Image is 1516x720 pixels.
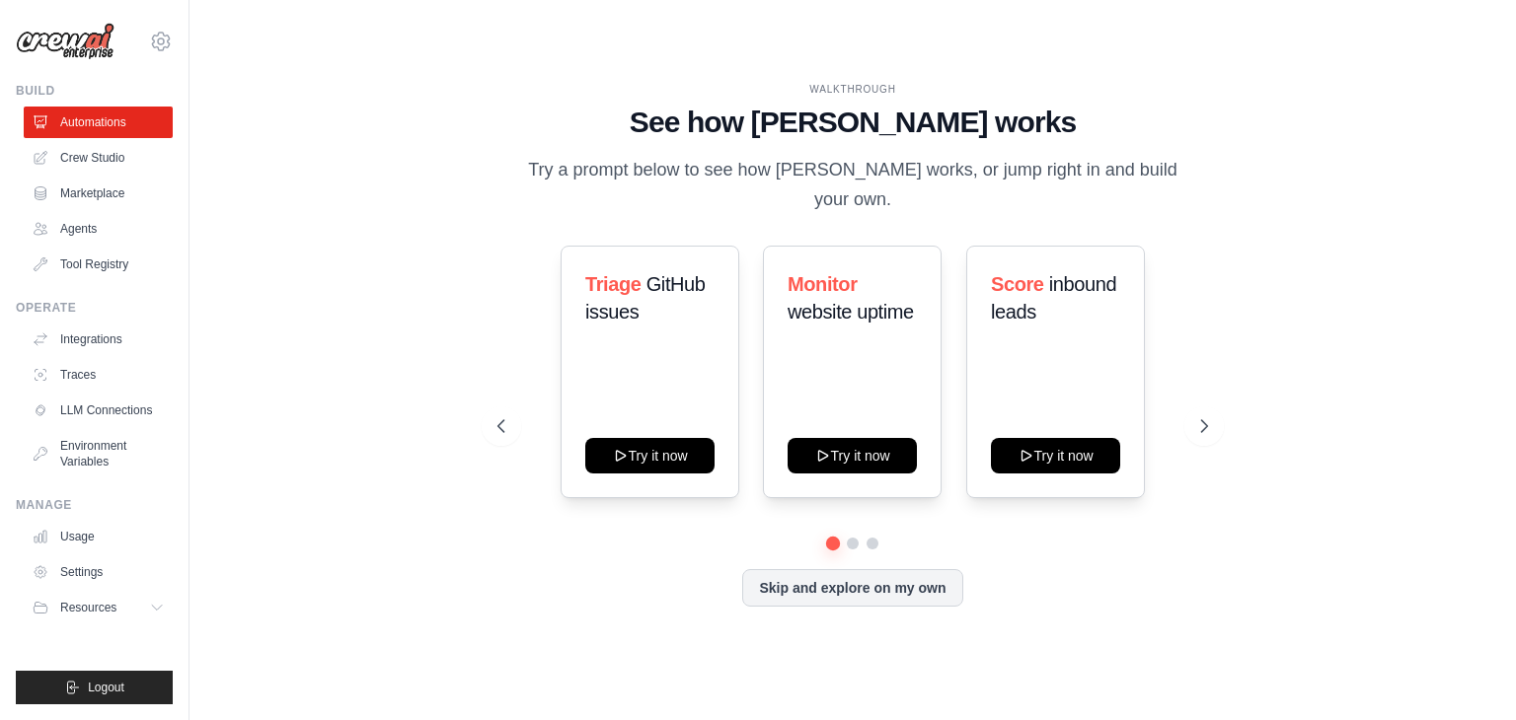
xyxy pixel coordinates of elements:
[788,438,917,473] button: Try it now
[24,324,173,355] a: Integrations
[24,592,173,623] button: Resources
[991,273,1116,323] span: inbound leads
[24,142,173,174] a: Crew Studio
[742,569,962,607] button: Skip and explore on my own
[991,273,1044,295] span: Score
[24,556,173,588] a: Settings
[24,521,173,552] a: Usage
[24,213,173,245] a: Agents
[788,301,914,323] span: website uptime
[16,497,173,513] div: Manage
[585,438,715,473] button: Try it now
[24,395,173,426] a: LLM Connections
[16,23,114,60] img: Logo
[16,300,173,316] div: Operate
[788,273,858,295] span: Monitor
[497,105,1208,140] h1: See how [PERSON_NAME] works
[60,600,116,615] span: Resources
[585,273,642,295] span: Triage
[16,83,173,99] div: Build
[497,82,1208,97] div: WALKTHROUGH
[24,430,173,477] a: Environment Variables
[521,156,1184,214] p: Try a prompt below to see how [PERSON_NAME] works, or jump right in and build your own.
[88,680,124,695] span: Logout
[24,359,173,391] a: Traces
[585,273,706,323] span: GitHub issues
[991,438,1120,473] button: Try it now
[24,178,173,209] a: Marketplace
[24,249,173,280] a: Tool Registry
[16,671,173,704] button: Logout
[24,107,173,138] a: Automations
